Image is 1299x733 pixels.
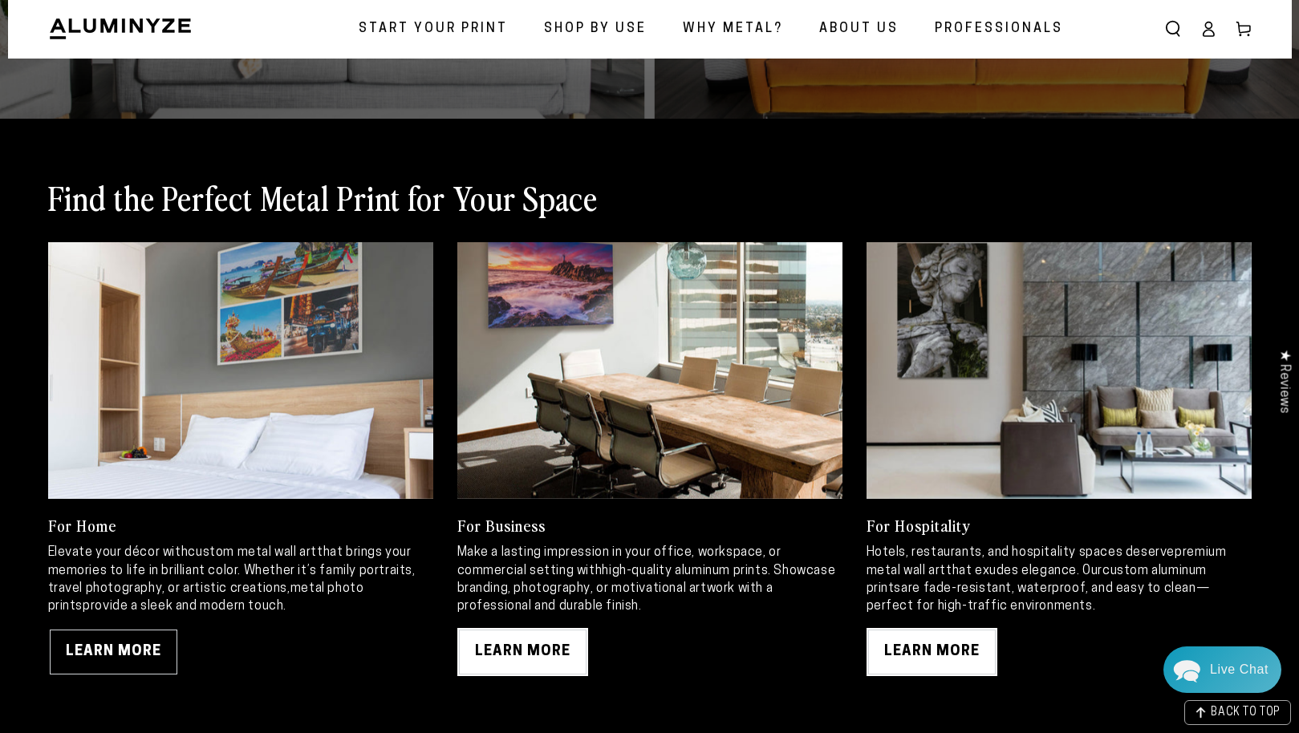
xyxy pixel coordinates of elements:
[48,176,598,218] h2: Find the Perfect Metal Print for Your Space
[347,8,520,51] a: Start Your Print
[48,515,433,536] h3: For Home
[867,515,1252,536] h3: For Hospitality
[683,18,783,41] span: Why Metal?
[457,515,842,536] h3: For Business
[48,17,193,41] img: Aluminyze
[867,628,997,676] a: LEARN MORE
[1155,11,1191,47] summary: Search our site
[1163,646,1281,693] div: Chat widget toggle
[457,544,842,616] p: Make a lasting impression in your office, workspace, or commercial setting with . Showcase brandi...
[867,565,1207,595] strong: custom aluminum prints
[359,18,508,41] span: Start Your Print
[807,8,911,51] a: About Us
[935,18,1063,41] span: Professionals
[1210,646,1269,693] div: Contact Us Directly
[188,546,317,559] strong: custom metal wall art
[867,546,1227,577] strong: premium metal wall art
[923,8,1075,51] a: Professionals
[457,628,588,676] a: LEARN MORE
[867,544,1252,616] p: Hotels, restaurants, and hospitality spaces deserve that exudes elegance. Our are fade-resistant,...
[602,565,768,577] strong: high-quality aluminum prints
[1269,337,1299,426] div: Click to open Judge.me floating reviews tab
[48,628,179,676] a: LEARN MORE
[1211,707,1281,719] span: BACK TO TOP
[544,18,647,41] span: Shop By Use
[48,544,433,616] p: Elevate your décor with that brings your memories to life in brilliant color. Whether it’s family...
[532,8,659,51] a: Shop By Use
[819,18,899,41] span: About Us
[671,8,795,51] a: Why Metal?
